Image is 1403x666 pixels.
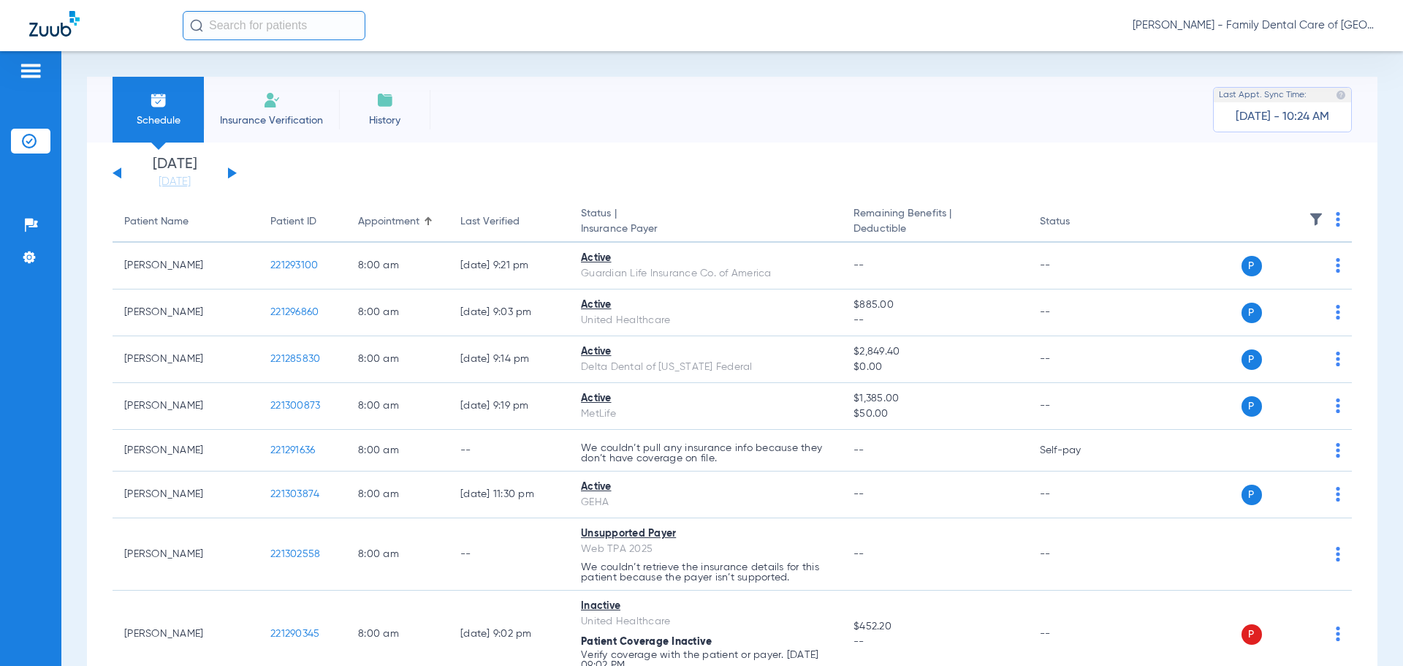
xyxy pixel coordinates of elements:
[1242,349,1262,370] span: P
[113,243,259,290] td: [PERSON_NAME]
[1133,18,1374,33] span: [PERSON_NAME] - Family Dental Care of [GEOGRAPHIC_DATA]
[1336,305,1340,319] img: group-dot-blue.svg
[270,307,319,317] span: 221296860
[270,401,320,411] span: 221300873
[853,344,1016,360] span: $2,849.40
[113,336,259,383] td: [PERSON_NAME]
[853,360,1016,375] span: $0.00
[581,562,830,583] p: We couldn’t retrieve the insurance details for this patient because the payer isn’t supported.
[1336,90,1346,100] img: last sync help info
[581,542,830,557] div: Web TPA 2025
[358,214,419,230] div: Appointment
[853,619,1016,635] span: $452.20
[581,360,830,375] div: Delta Dental of [US_STATE] Federal
[270,549,320,559] span: 221302558
[29,11,80,37] img: Zuub Logo
[449,243,569,290] td: [DATE] 9:21 PM
[460,214,520,230] div: Last Verified
[150,91,167,109] img: Schedule
[1028,430,1127,472] td: Self-pay
[113,430,259,472] td: [PERSON_NAME]
[376,91,394,109] img: History
[1028,290,1127,336] td: --
[1028,336,1127,383] td: --
[581,222,830,237] span: Insurance Payer
[124,214,189,230] div: Patient Name
[581,614,830,629] div: United Healthcare
[853,313,1016,328] span: --
[131,175,218,189] a: [DATE]
[113,383,259,430] td: [PERSON_NAME]
[581,637,712,647] span: Patient Coverage Inactive
[270,629,319,639] span: 221290345
[449,383,569,430] td: [DATE] 9:19 PM
[853,445,864,455] span: --
[449,336,569,383] td: [DATE] 9:14 PM
[270,260,318,270] span: 221293100
[1336,487,1340,502] img: group-dot-blue.svg
[1242,303,1262,323] span: P
[449,472,569,518] td: [DATE] 11:30 PM
[1336,212,1340,227] img: group-dot-blue.svg
[449,290,569,336] td: [DATE] 9:03 PM
[190,19,203,32] img: Search Icon
[1336,352,1340,366] img: group-dot-blue.svg
[581,495,830,510] div: GEHA
[1242,485,1262,505] span: P
[581,298,830,313] div: Active
[1028,243,1127,290] td: --
[581,443,830,463] p: We couldn’t pull any insurance info because they don’t have coverage on file.
[358,214,437,230] div: Appointment
[123,113,193,128] span: Schedule
[1336,443,1340,458] img: group-dot-blue.svg
[346,336,449,383] td: 8:00 AM
[581,406,830,422] div: MetLife
[569,202,842,243] th: Status |
[581,599,830,614] div: Inactive
[346,430,449,472] td: 8:00 AM
[581,480,830,495] div: Active
[346,383,449,430] td: 8:00 AM
[1028,472,1127,518] td: --
[131,157,218,189] li: [DATE]
[346,243,449,290] td: 8:00 AM
[581,344,830,360] div: Active
[853,635,1016,650] span: --
[124,214,247,230] div: Patient Name
[346,290,449,336] td: 8:00 AM
[581,313,830,328] div: United Healthcare
[1219,88,1307,102] span: Last Appt. Sync Time:
[449,518,569,591] td: --
[853,489,864,499] span: --
[1242,624,1262,645] span: P
[853,391,1016,406] span: $1,385.00
[1236,110,1329,124] span: [DATE] - 10:24 AM
[113,472,259,518] td: [PERSON_NAME]
[1336,627,1340,641] img: group-dot-blue.svg
[270,214,335,230] div: Patient ID
[581,251,830,266] div: Active
[270,489,319,499] span: 221303874
[853,260,864,270] span: --
[1309,212,1323,227] img: filter.svg
[113,518,259,591] td: [PERSON_NAME]
[1242,396,1262,417] span: P
[350,113,419,128] span: History
[1336,547,1340,561] img: group-dot-blue.svg
[346,472,449,518] td: 8:00 AM
[853,298,1016,313] span: $885.00
[853,222,1016,237] span: Deductible
[1028,202,1127,243] th: Status
[19,62,42,80] img: hamburger-icon
[1242,256,1262,276] span: P
[842,202,1027,243] th: Remaining Benefits |
[581,266,830,281] div: Guardian Life Insurance Co. of America
[1336,258,1340,273] img: group-dot-blue.svg
[460,214,558,230] div: Last Verified
[270,354,320,364] span: 221285830
[270,445,315,455] span: 221291636
[263,91,281,109] img: Manual Insurance Verification
[1028,383,1127,430] td: --
[581,391,830,406] div: Active
[183,11,365,40] input: Search for patients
